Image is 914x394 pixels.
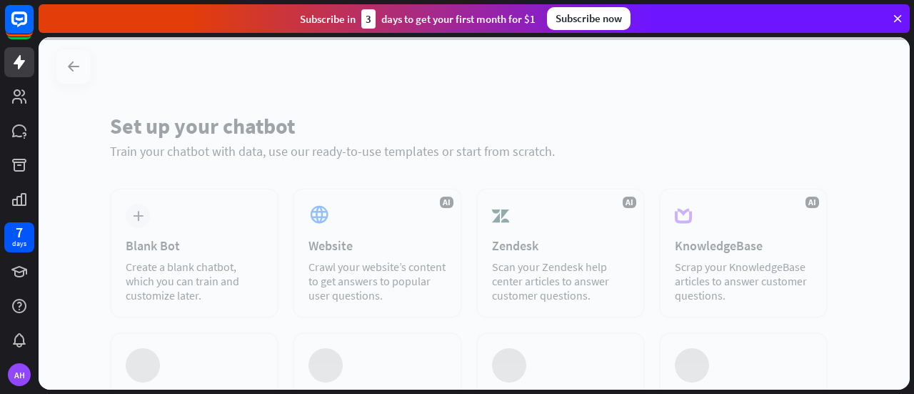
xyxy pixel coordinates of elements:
[12,239,26,249] div: days
[361,9,376,29] div: 3
[16,226,23,239] div: 7
[8,363,31,386] div: AH
[300,9,536,29] div: Subscribe in days to get your first month for $1
[547,7,631,30] div: Subscribe now
[4,222,34,252] a: 7 days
